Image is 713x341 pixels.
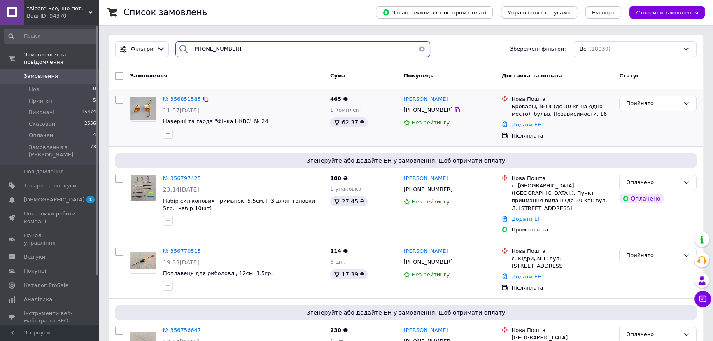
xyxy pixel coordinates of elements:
span: Відгуки [24,253,45,261]
span: [PERSON_NAME] [403,175,448,181]
img: Фото товару [131,175,155,201]
span: [PHONE_NUMBER] [403,107,452,113]
span: Оплачені [29,132,55,139]
span: Скасовані [29,120,57,128]
span: Аналітика [24,296,52,303]
a: № 356851585 [163,96,201,102]
a: Додати ЕН [511,121,541,128]
button: Управління статусами [501,6,577,19]
a: Створити замовлення [621,9,705,15]
div: Післяплата [511,132,613,140]
div: Прийнято [626,251,680,260]
button: Завантажити звіт по пром-оплаті [376,6,493,19]
span: [PERSON_NAME] [403,248,448,254]
div: Нова Пошта [511,96,613,103]
span: [PERSON_NAME] [403,96,448,102]
span: 2556 [84,120,96,128]
div: Оплачено [619,194,664,203]
a: Додати ЕН [511,216,541,222]
span: Інструменти веб-майстра та SEO [24,310,76,325]
span: Згенеруйте або додайте ЕН у замовлення, щоб отримати оплату [119,308,693,317]
button: Чат з покупцем [694,291,711,307]
span: Завантажити звіт по пром-оплаті [382,9,486,16]
span: Замовлення з [PERSON_NAME] [29,144,90,159]
span: Покупець [403,72,433,79]
span: 465 ₴ [330,96,348,102]
span: [PHONE_NUMBER] [403,186,452,192]
span: Показники роботи компанії [24,210,76,225]
span: "Aicon" Все, що потрібно - Ваш онлайн світ зручних покупок. [27,5,89,12]
div: Нова Пошта [511,327,613,334]
span: Фільтри [131,45,154,53]
span: 15474 [82,109,96,116]
span: Без рейтингу [412,199,450,205]
span: 1 [86,196,95,203]
span: Cума [330,72,345,79]
span: Виконані [29,109,54,116]
span: Без рейтингу [412,271,450,278]
input: Пошук [4,29,97,44]
a: № 356797425 [163,175,201,181]
span: Нові [29,86,41,93]
span: Замовлення [24,72,58,80]
span: Збережені фільтри: [510,45,566,53]
button: Очистить [414,41,430,57]
span: Згенеруйте або додайте ЕН у замовлення, щоб отримати оплату [119,156,693,165]
span: [DEMOGRAPHIC_DATA] [24,196,85,203]
div: Нова Пошта [511,248,613,255]
div: Бровары, №14 (до 30 кг на одно место): бульв. Независимости, 16 [511,103,613,118]
a: № 356770515 [163,248,201,254]
span: Каталог ProSale [24,282,68,289]
div: с. [GEOGRAPHIC_DATA] ([GEOGRAPHIC_DATA].), Пункт приймання-видачі (до 30 кг): вул. Л. [STREET_ADD... [511,182,613,212]
button: Експорт [585,6,622,19]
span: 230 ₴ [330,327,348,333]
div: Оплачено [626,178,680,187]
span: Панель управління [24,232,76,247]
span: Без рейтингу [412,119,450,126]
div: Пром-оплата [511,226,613,234]
div: Оплачено [626,330,680,339]
span: [PHONE_NUMBER] [403,259,452,265]
span: Створити замовлення [636,9,698,16]
h1: Список замовлень [123,7,207,17]
span: Повідомлення [24,168,64,175]
a: Фото товару [130,248,156,274]
span: Прийняті [29,97,54,105]
img: Фото товару [130,97,156,120]
div: Прийнято [626,99,680,108]
div: 27.45 ₴ [330,196,368,206]
span: Товари та послуги [24,182,76,189]
span: Замовлення [130,72,167,79]
span: (18039) [589,46,610,52]
span: 23:14[DATE] [163,186,199,193]
a: № 356756647 [163,327,201,333]
span: 73 [90,144,96,159]
div: с. Кідри, №1: вул. [STREET_ADDRESS] [511,255,613,270]
div: 62.37 ₴ [330,117,368,127]
span: 1 комплект [330,107,362,113]
span: Доставка та оплата [501,72,562,79]
img: Фото товару [130,252,156,269]
div: Ваш ID: 94370 [27,12,99,20]
span: 114 ₴ [330,248,348,254]
div: Нова Пошта [511,175,613,182]
span: Експорт [592,9,615,16]
span: 1 упаковка [330,186,361,192]
div: Післяплата [511,284,613,292]
span: Покупці [24,267,46,275]
span: Поплавець для риболовлі, 12см. 1.5гр. [163,270,273,276]
span: 4 [93,132,96,139]
a: [PERSON_NAME] [403,96,448,103]
a: [PERSON_NAME] [403,248,448,255]
a: Набір силіконових приманок, 5.5см.+ 3 джиг головки 5гр. (набір 10шт) [163,198,315,212]
span: 5 [93,97,96,105]
span: Управління статусами [508,9,571,16]
span: 180 ₴ [330,175,348,181]
a: Наверші та гарда "Фінка НКВС" № 24 [163,118,268,124]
